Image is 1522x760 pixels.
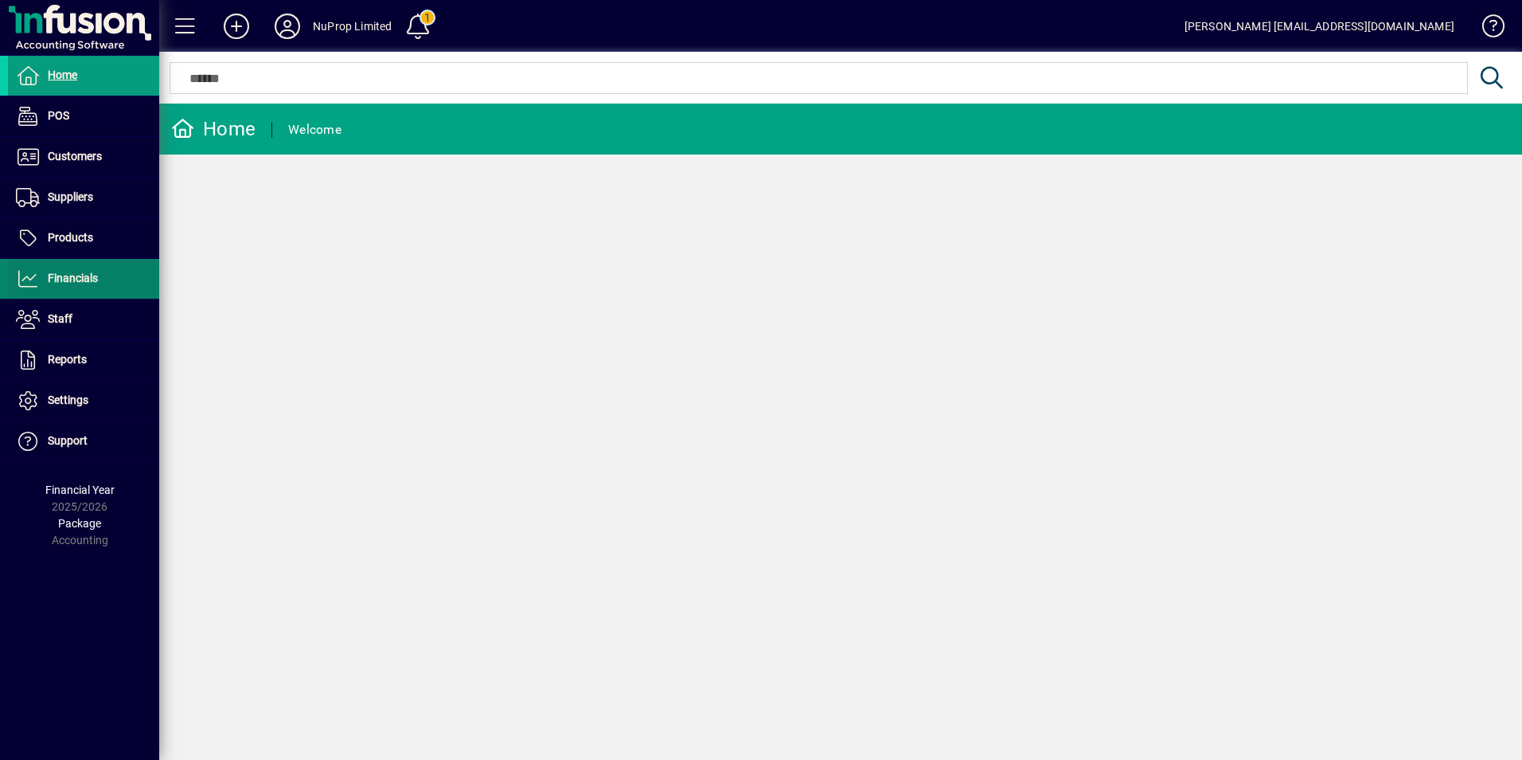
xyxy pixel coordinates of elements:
a: Knowledge Base [1470,3,1502,55]
button: Add [211,12,262,41]
span: Package [58,517,101,530]
span: Financials [48,272,98,284]
div: [PERSON_NAME] [EMAIL_ADDRESS][DOMAIN_NAME] [1184,14,1454,39]
div: Home [171,116,256,142]
span: POS [48,109,69,122]
a: Reports [8,340,159,380]
span: Financial Year [45,484,115,496]
a: Products [8,218,159,258]
button: Profile [262,12,313,41]
a: Support [8,421,159,461]
span: Staff [48,312,72,325]
div: NuProp Limited [313,14,392,39]
a: Suppliers [8,178,159,217]
a: Settings [8,381,159,421]
div: Welcome [288,117,341,143]
span: Products [48,231,93,244]
a: Staff [8,300,159,339]
span: Settings [48,394,88,406]
a: Financials [8,259,159,299]
a: POS [8,96,159,136]
span: Home [48,69,77,81]
span: Support [48,434,88,447]
a: Customers [8,137,159,177]
span: Suppliers [48,190,93,203]
span: Customers [48,150,102,163]
span: Reports [48,353,87,366]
